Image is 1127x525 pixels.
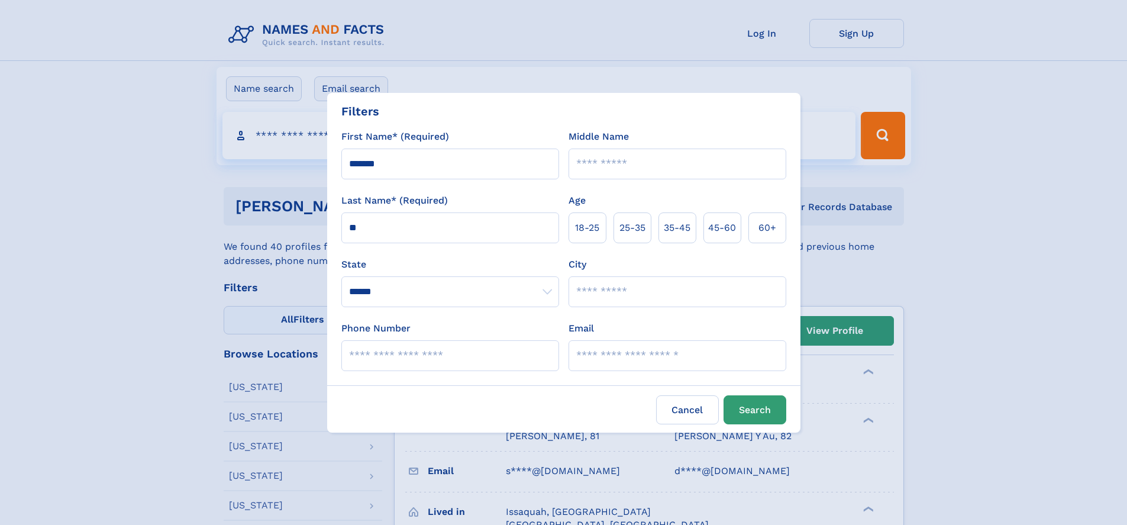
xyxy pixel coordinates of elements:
label: Phone Number [341,321,411,336]
label: City [569,257,586,272]
span: 35‑45 [664,221,690,235]
label: Age [569,194,586,208]
label: State [341,257,559,272]
span: 25‑35 [619,221,645,235]
label: Email [569,321,594,336]
div: Filters [341,102,379,120]
button: Search [724,395,786,424]
label: Cancel [656,395,719,424]
label: First Name* (Required) [341,130,449,144]
span: 45‑60 [708,221,736,235]
span: 60+ [758,221,776,235]
label: Last Name* (Required) [341,194,448,208]
span: 18‑25 [575,221,599,235]
label: Middle Name [569,130,629,144]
